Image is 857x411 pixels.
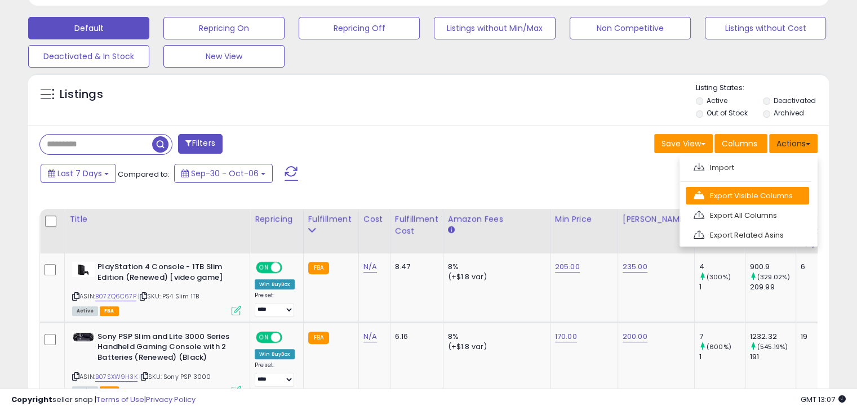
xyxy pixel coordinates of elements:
a: Export Visible Columns [686,187,809,204]
div: 6.16 [395,332,434,342]
button: Actions [769,134,818,153]
label: Archived [773,108,803,118]
span: 2025-10-14 13:07 GMT [801,394,846,405]
div: 900.9 [750,262,796,272]
div: 4 [699,262,745,272]
span: Last 7 Days [57,168,102,179]
a: 205.00 [555,261,580,272]
button: Non Competitive [570,17,691,39]
div: Win BuyBox [255,279,295,289]
button: Columns [714,134,767,153]
button: Repricing Off [299,17,420,39]
button: Filters [178,134,222,154]
div: 6 [801,262,818,272]
div: Cost [363,213,385,225]
button: Deactivated & In Stock [28,45,149,68]
button: Default [28,17,149,39]
div: Win BuyBox [255,349,295,359]
a: N/A [363,331,377,342]
div: ASIN: [72,262,241,314]
button: Listings without Cost [705,17,826,39]
a: 200.00 [623,331,647,342]
img: 31tulQiCR5L._SL40_.jpg [72,262,95,277]
a: B07ZQ6C67P [95,292,136,301]
small: FBA [308,332,329,344]
div: 8.47 [395,262,434,272]
span: | SKU: PS4 Slim 1TB [138,292,199,301]
div: Fulfillment [308,213,354,225]
div: 209.99 [750,282,796,292]
label: Out of Stock [707,108,748,118]
small: FBA [308,262,329,274]
div: Title [69,213,245,225]
a: Export Related Asins [686,226,809,244]
span: ON [257,332,271,342]
span: All listings currently available for purchase on Amazon [72,306,98,316]
div: seller snap | | [11,395,196,405]
label: Deactivated [773,96,815,105]
button: Sep-30 - Oct-06 [174,164,273,183]
div: (+$1.8 var) [448,342,541,352]
div: Preset: [255,361,295,387]
img: 31WdHJIACHL._SL40_.jpg [72,332,95,343]
div: 19 [801,332,818,342]
span: OFF [281,263,299,272]
div: 7 [699,332,745,342]
a: B07SXW9H3K [95,372,137,382]
small: (600%) [707,342,731,351]
button: Listings without Min/Max [434,17,555,39]
div: Min Price [555,213,613,225]
p: Listing States: [696,83,829,93]
span: FBA [100,306,119,316]
div: Fulfillment Cost [395,213,438,237]
small: (300%) [707,272,731,282]
div: (+$1.8 var) [448,272,541,282]
a: Privacy Policy [146,394,196,405]
div: 1 [699,352,745,362]
small: (329.02%) [757,272,790,282]
small: Amazon Fees. [448,225,455,235]
b: PlayStation 4 Console - 1TB Slim Edition (Renewed) [video game] [97,262,234,285]
div: 1232.32 [750,332,796,342]
h5: Listings [60,87,103,102]
a: 235.00 [623,261,647,272]
div: 8% [448,262,541,272]
b: Sony PSP Slim and Lite 3000 Series Handheld Gaming Console with 2 Batteries (Renewed) (Black) [97,332,234,366]
a: Export All Columns [686,207,809,224]
small: (545.19%) [757,342,788,351]
div: Preset: [255,292,295,317]
button: New View [163,45,285,68]
span: Compared to: [118,169,170,180]
a: N/A [363,261,377,272]
button: Repricing On [163,17,285,39]
div: Amazon Fees [448,213,545,225]
button: Last 7 Days [41,164,116,183]
span: Sep-30 - Oct-06 [191,168,259,179]
span: Columns [722,138,757,149]
a: Terms of Use [96,394,144,405]
div: 8% [448,332,541,342]
div: 1 [699,282,745,292]
label: Active [707,96,727,105]
span: | SKU: Sony PSP 3000 [139,372,211,381]
div: Repricing [255,213,299,225]
span: OFF [281,332,299,342]
span: ON [257,263,271,272]
a: Import [686,159,809,176]
strong: Copyright [11,394,52,405]
a: 170.00 [555,331,577,342]
div: [PERSON_NAME] [623,213,690,225]
button: Save View [654,134,713,153]
div: 191 [750,352,796,362]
